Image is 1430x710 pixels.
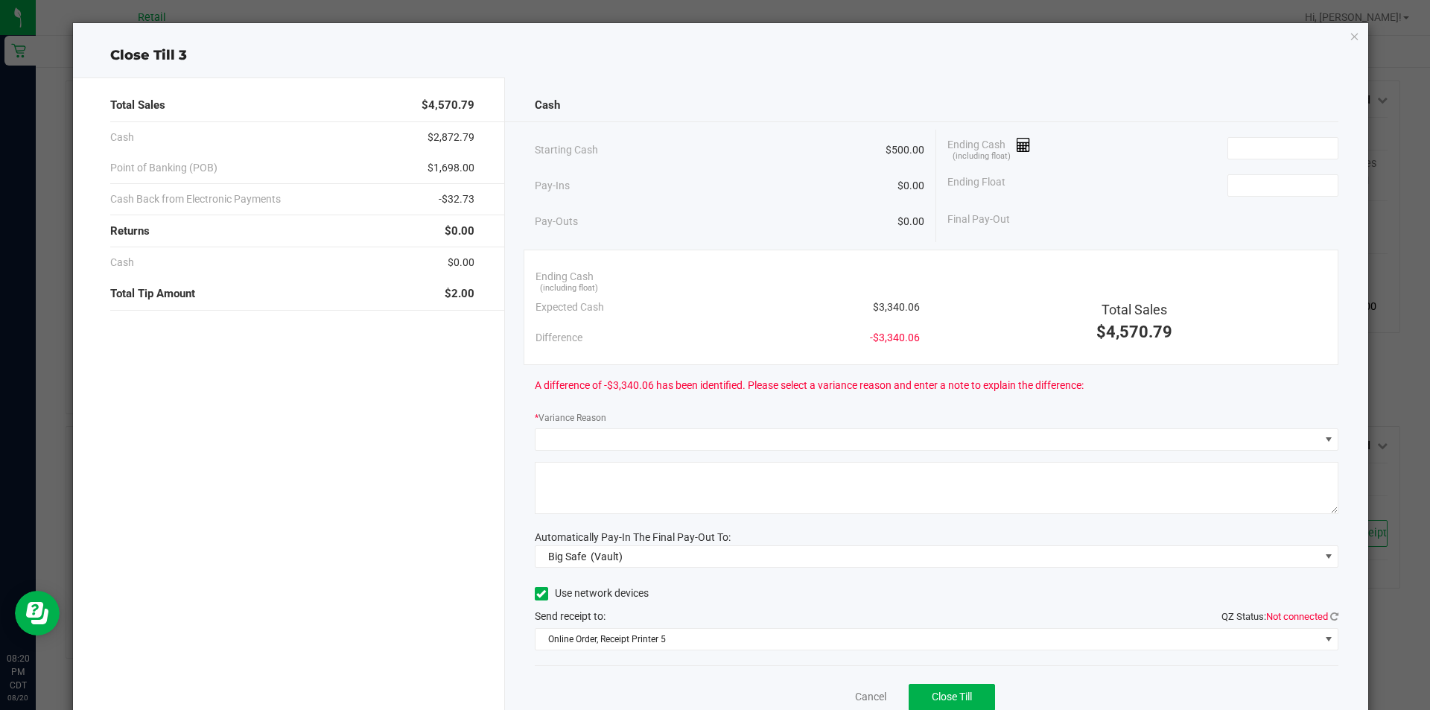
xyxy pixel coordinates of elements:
[110,97,165,114] span: Total Sales
[445,223,474,240] span: $0.00
[110,160,217,176] span: Point of Banking (POB)
[873,299,920,315] span: $3,340.06
[947,212,1010,227] span: Final Pay-Out
[953,150,1011,163] span: (including float)
[110,130,134,145] span: Cash
[535,586,649,601] label: Use network devices
[535,178,570,194] span: Pay-Ins
[110,255,134,270] span: Cash
[535,610,606,622] span: Send receipt to:
[445,285,474,302] span: $2.00
[591,551,623,562] span: (Vault)
[870,330,920,346] span: -$3,340.06
[422,97,474,114] span: $4,570.79
[855,689,886,705] a: Cancel
[535,214,578,229] span: Pay-Outs
[897,214,924,229] span: $0.00
[110,215,474,247] div: Returns
[439,191,474,207] span: -$32.73
[536,629,1320,650] span: Online Order, Receipt Printer 5
[535,411,606,425] label: Variance Reason
[15,591,60,635] iframe: Resource center
[932,691,972,703] span: Close Till
[897,178,924,194] span: $0.00
[428,160,474,176] span: $1,698.00
[540,282,598,295] span: (including float)
[1266,611,1328,622] span: Not connected
[1096,323,1172,341] span: $4,570.79
[548,551,586,562] span: Big Safe
[947,174,1005,197] span: Ending Float
[448,255,474,270] span: $0.00
[110,285,195,302] span: Total Tip Amount
[535,531,731,543] span: Automatically Pay-In The Final Pay-Out To:
[1102,302,1167,317] span: Total Sales
[535,142,598,158] span: Starting Cash
[947,137,1031,159] span: Ending Cash
[536,330,582,346] span: Difference
[73,45,1369,66] div: Close Till 3
[1221,611,1338,622] span: QZ Status:
[535,97,560,114] span: Cash
[535,378,1084,393] span: A difference of -$3,340.06 has been identified. Please select a variance reason and enter a note ...
[536,299,604,315] span: Expected Cash
[536,269,594,285] span: Ending Cash
[428,130,474,145] span: $2,872.79
[110,191,281,207] span: Cash Back from Electronic Payments
[886,142,924,158] span: $500.00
